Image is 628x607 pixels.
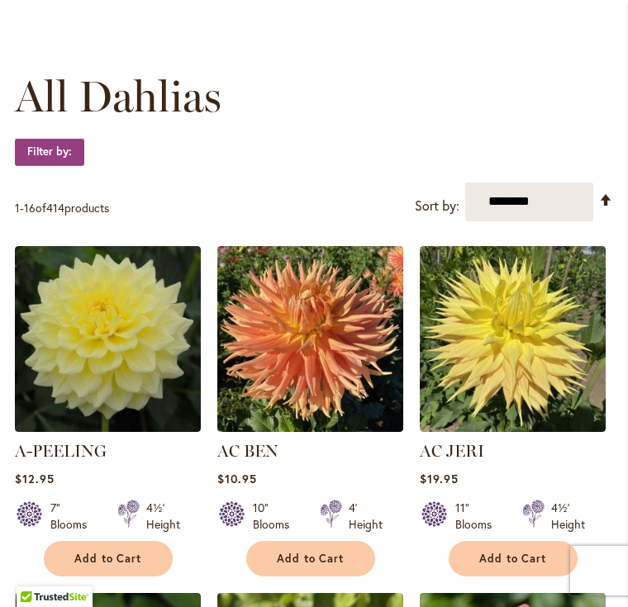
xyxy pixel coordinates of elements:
[415,191,459,221] label: Sort by:
[15,72,221,121] span: All Dahlias
[74,552,142,566] span: Add to Cart
[146,500,180,533] div: 4½' Height
[15,200,20,216] span: 1
[420,471,459,486] span: $19.95
[15,441,107,461] a: A-PEELING
[455,500,502,533] div: 11" Blooms
[551,500,585,533] div: 4½' Height
[217,441,278,461] a: AC BEN
[15,471,55,486] span: $12.95
[217,471,257,486] span: $10.95
[277,552,345,566] span: Add to Cart
[349,500,383,533] div: 4' Height
[24,200,36,216] span: 16
[449,541,578,576] button: Add to Cart
[420,246,606,432] img: AC Jeri
[253,500,300,533] div: 10" Blooms
[420,441,484,461] a: AC JERI
[44,541,173,576] button: Add to Cart
[15,420,201,435] a: A-Peeling
[46,200,64,216] span: 414
[217,420,403,435] a: AC BEN
[15,246,201,432] img: A-Peeling
[479,552,547,566] span: Add to Cart
[420,420,606,435] a: AC Jeri
[50,500,98,533] div: 7" Blooms
[246,541,375,576] button: Add to Cart
[15,195,109,221] p: - of products
[15,138,84,166] strong: Filter by:
[217,246,403,432] img: AC BEN
[12,548,59,595] iframe: Launch Accessibility Center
